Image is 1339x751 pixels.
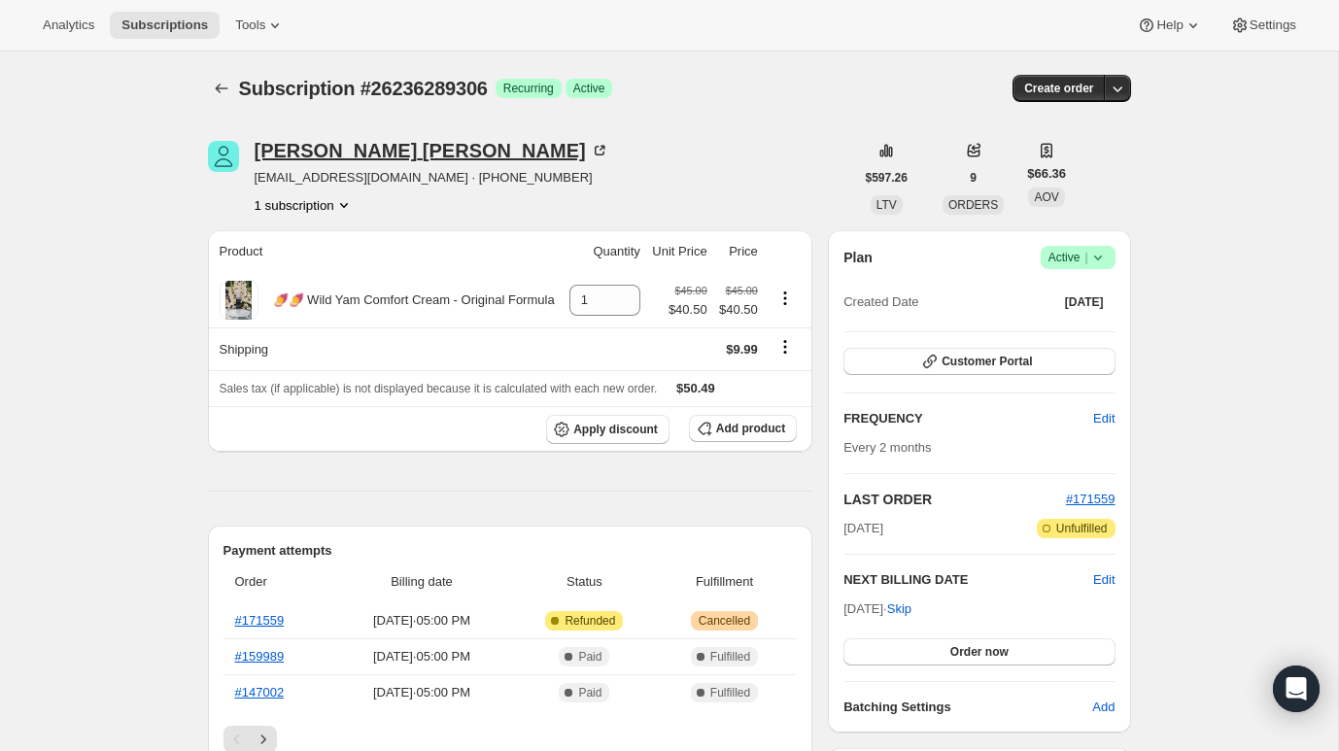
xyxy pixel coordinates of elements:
[1027,164,1066,184] span: $66.36
[942,354,1032,369] span: Customer Portal
[338,611,505,631] span: [DATE] · 05:00 PM
[208,230,564,273] th: Product
[1093,409,1115,428] span: Edit
[235,685,285,700] a: #147002
[1065,294,1104,310] span: [DATE]
[578,685,601,700] span: Paid
[866,170,908,186] span: $597.26
[726,342,758,357] span: $9.99
[843,490,1066,509] h2: LAST ORDER
[220,382,658,395] span: Sales tax (if applicable) is not displayed because it is calculated with each new order.
[843,348,1115,375] button: Customer Portal
[235,613,285,628] a: #171559
[843,519,883,538] span: [DATE]
[713,230,764,273] th: Price
[255,195,354,215] button: Product actions
[950,644,1009,660] span: Order now
[1156,17,1183,33] span: Help
[843,601,911,616] span: [DATE] ·
[1034,190,1058,204] span: AOV
[239,78,488,99] span: Subscription #26236289306
[770,336,801,358] button: Shipping actions
[208,75,235,102] button: Subscriptions
[1081,692,1126,723] button: Add
[719,300,758,320] span: $40.50
[1053,289,1116,316] button: [DATE]
[208,141,239,172] span: Wendy Herman
[223,541,798,561] h2: Payment attempts
[664,572,785,592] span: Fulfillment
[121,17,208,33] span: Subscriptions
[235,649,285,664] a: #159989
[646,230,713,273] th: Unit Price
[699,613,750,629] span: Cancelled
[1084,250,1087,265] span: |
[726,285,758,296] small: $45.00
[338,683,505,702] span: [DATE] · 05:00 PM
[110,12,220,39] button: Subscriptions
[770,288,801,309] button: Product actions
[338,647,505,666] span: [DATE] · 05:00 PM
[255,141,609,160] div: [PERSON_NAME] [PERSON_NAME]
[573,422,658,437] span: Apply discount
[1013,75,1105,102] button: Create order
[208,327,564,370] th: Shipping
[1066,490,1116,509] button: #171559
[235,17,265,33] span: Tools
[669,300,707,320] span: $40.50
[948,198,998,212] span: ORDERS
[958,164,988,191] button: 9
[675,285,707,296] small: $45.00
[843,440,931,455] span: Every 2 months
[970,170,977,186] span: 9
[854,164,919,191] button: $597.26
[1066,492,1116,506] a: #171559
[843,248,873,267] h2: Plan
[223,561,333,603] th: Order
[1250,17,1296,33] span: Settings
[1024,81,1093,96] span: Create order
[843,409,1093,428] h2: FREQUENCY
[710,685,750,700] span: Fulfilled
[876,198,897,212] span: LTV
[503,81,554,96] span: Recurring
[1048,248,1108,267] span: Active
[710,649,750,665] span: Fulfilled
[1056,521,1108,536] span: Unfulfilled
[517,572,652,592] span: Status
[1092,698,1115,717] span: Add
[676,381,715,395] span: $50.49
[843,292,918,312] span: Created Date
[875,594,923,625] button: Skip
[255,168,609,188] span: [EMAIL_ADDRESS][DOMAIN_NAME] · [PHONE_NUMBER]
[31,12,106,39] button: Analytics
[843,570,1093,590] h2: NEXT BILLING DATE
[1273,666,1320,712] div: Open Intercom Messenger
[887,599,911,619] span: Skip
[1125,12,1214,39] button: Help
[578,649,601,665] span: Paid
[689,415,797,442] button: Add product
[843,638,1115,666] button: Order now
[223,12,296,39] button: Tools
[565,613,615,629] span: Refunded
[338,572,505,592] span: Billing date
[716,421,785,436] span: Add product
[258,290,555,310] div: 🍠🍠 Wild Yam Comfort Cream - Original Formula
[43,17,94,33] span: Analytics
[1219,12,1308,39] button: Settings
[1093,570,1115,590] button: Edit
[1081,403,1126,434] button: Edit
[843,698,1092,717] h6: Batching Settings
[546,415,669,444] button: Apply discount
[563,230,646,273] th: Quantity
[573,81,605,96] span: Active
